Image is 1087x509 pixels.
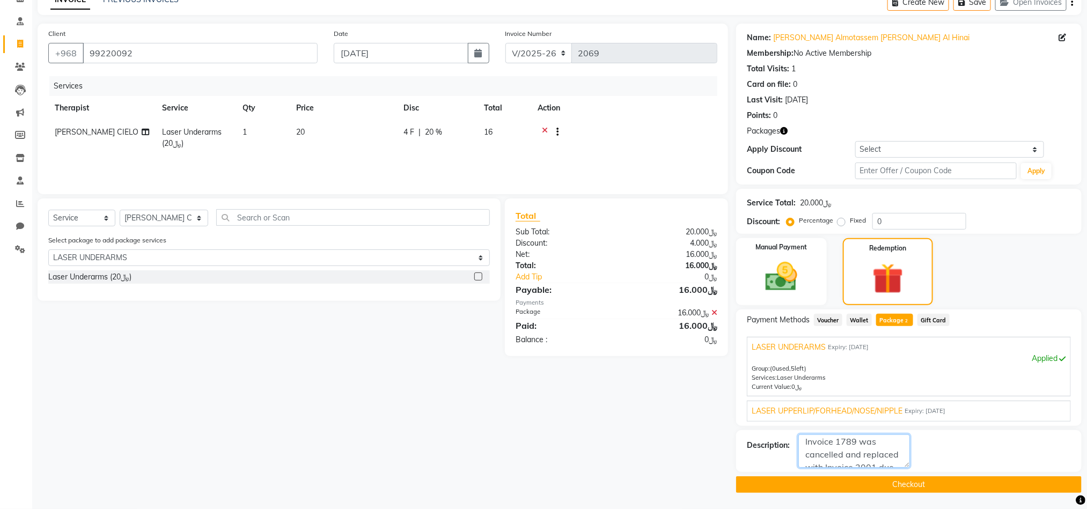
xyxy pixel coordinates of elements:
span: | [418,127,421,138]
label: Percentage [799,216,833,225]
div: 1 [791,63,796,75]
span: LASER UNDERARMS [752,342,826,353]
th: Service [156,96,236,120]
label: Manual Payment [756,242,807,252]
div: Services [49,76,725,96]
input: Search by Name/Mobile/Email/Code [83,43,318,63]
div: Payable: [508,283,616,296]
input: Enter Offer / Coupon Code [855,163,1017,179]
div: ﷼16.000 [616,283,725,296]
div: Name: [747,32,771,43]
div: ﷼0 [635,271,725,283]
span: ﷼0 [791,383,802,390]
span: 20 [296,127,305,137]
span: 5 [791,365,795,372]
span: Expiry: [DATE] [905,407,945,416]
img: _gift.svg [863,260,913,298]
label: Fixed [850,216,866,225]
span: Package [876,314,913,326]
div: ﷼4.000 [616,238,725,249]
label: Redemption [869,244,906,253]
span: Group: [752,365,770,372]
span: Total [516,210,540,222]
div: Discount: [747,216,780,227]
a: Add Tip [508,271,635,283]
div: Description: [747,440,790,451]
span: Laser Underarms [777,374,826,381]
div: [DATE] [785,94,808,106]
button: Checkout [736,476,1082,493]
span: Current Value: [752,383,791,390]
div: ﷼20.000 [616,226,725,238]
div: ﷼16.000 [616,307,725,319]
div: ﷼16.000 [616,260,725,271]
span: Payment Methods [747,314,810,326]
div: 0 [793,79,797,90]
label: Select package to add package services [48,235,166,245]
label: Client [48,29,65,39]
div: No Active Membership [747,48,1071,59]
img: _cash.svg [755,259,807,295]
div: Applied [752,353,1066,364]
button: +968 [48,43,84,63]
span: Wallet [847,314,872,326]
div: Points: [747,110,771,121]
div: Paid: [508,319,616,332]
span: Laser Underarms (﷼20) [162,127,222,148]
span: Voucher [814,314,842,326]
span: LASER UPPERLIP/FORHEAD/NOSE/NIPPLE [752,405,902,417]
div: Membership: [747,48,794,59]
span: 16 [484,127,493,137]
div: Payments [516,298,717,307]
div: Total: [508,260,616,271]
div: ﷼16.000 [616,249,725,260]
span: 1 [243,127,247,137]
span: 20 % [425,127,442,138]
div: 0 [773,110,777,121]
input: Search or Scan [216,209,490,226]
button: Apply [1021,163,1052,179]
span: 2 [904,318,909,324]
div: Balance : [508,334,616,345]
div: Package [508,307,616,319]
div: Total Visits: [747,63,789,75]
div: Net: [508,249,616,260]
span: used, left) [770,365,806,372]
span: Services: [752,374,777,381]
div: Last Visit: [747,94,783,106]
span: 4 F [403,127,414,138]
th: Price [290,96,397,120]
th: Disc [397,96,478,120]
span: Packages [747,126,780,137]
th: Action [531,96,717,120]
th: Qty [236,96,290,120]
th: Total [478,96,531,120]
div: Apply Discount [747,144,855,155]
span: [PERSON_NAME] CIELO [55,127,138,137]
div: Service Total: [747,197,796,209]
div: Coupon Code [747,165,855,176]
label: Invoice Number [505,29,552,39]
div: Sub Total: [508,226,616,238]
div: Laser Underarms (﷼20) [48,271,131,283]
div: ﷼20.000 [800,197,832,209]
span: Gift Card [917,314,950,326]
span: (0 [770,365,776,372]
div: Discount: [508,238,616,249]
th: Therapist [48,96,156,120]
label: Date [334,29,348,39]
div: ﷼0 [616,334,725,345]
div: ﷼16.000 [616,319,725,332]
div: Card on file: [747,79,791,90]
span: Expiry: [DATE] [828,343,869,352]
a: [PERSON_NAME] Almotassem [PERSON_NAME] Al Hinai [773,32,970,43]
